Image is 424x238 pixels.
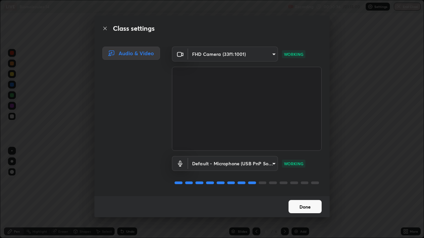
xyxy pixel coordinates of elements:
h2: Class settings [113,23,155,33]
p: WORKING [284,51,303,57]
button: Done [289,200,322,213]
div: FHD Camera (33f1:1001) [188,156,278,171]
div: FHD Camera (33f1:1001) [188,47,278,61]
div: Audio & Video [102,47,160,60]
p: WORKING [284,161,303,167]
